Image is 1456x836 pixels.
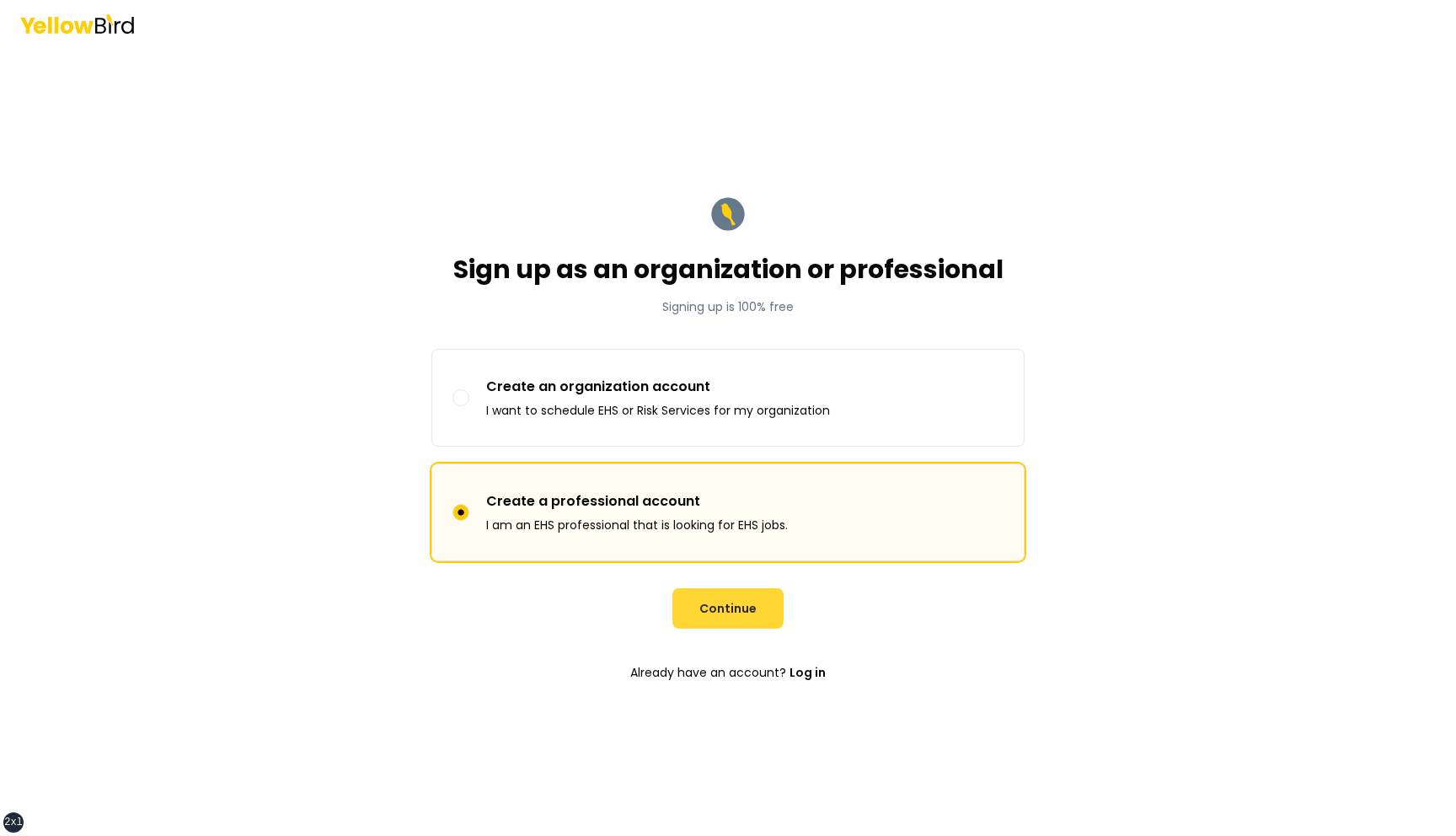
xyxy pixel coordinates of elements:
p: Signing up is 100% free [453,298,1004,315]
h1: Sign up as an organization or professional [453,255,1004,285]
button: Continue [672,588,784,629]
p: I am an EHS professional that is looking for EHS jobs. [486,517,788,533]
a: Log in [790,656,826,689]
p: Create a professional account [486,491,788,512]
p: I want to schedule EHS or Risk Services for my organization [486,402,830,419]
p: Already have an account? [431,656,1025,689]
button: Create an organization accountI want to schedule EHS or Risk Services for my organization [452,389,469,406]
div: 2xl [4,816,23,829]
p: Create an organization account [486,377,830,397]
button: Create a professional accountI am an EHS professional that is looking for EHS jobs. [452,504,469,521]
